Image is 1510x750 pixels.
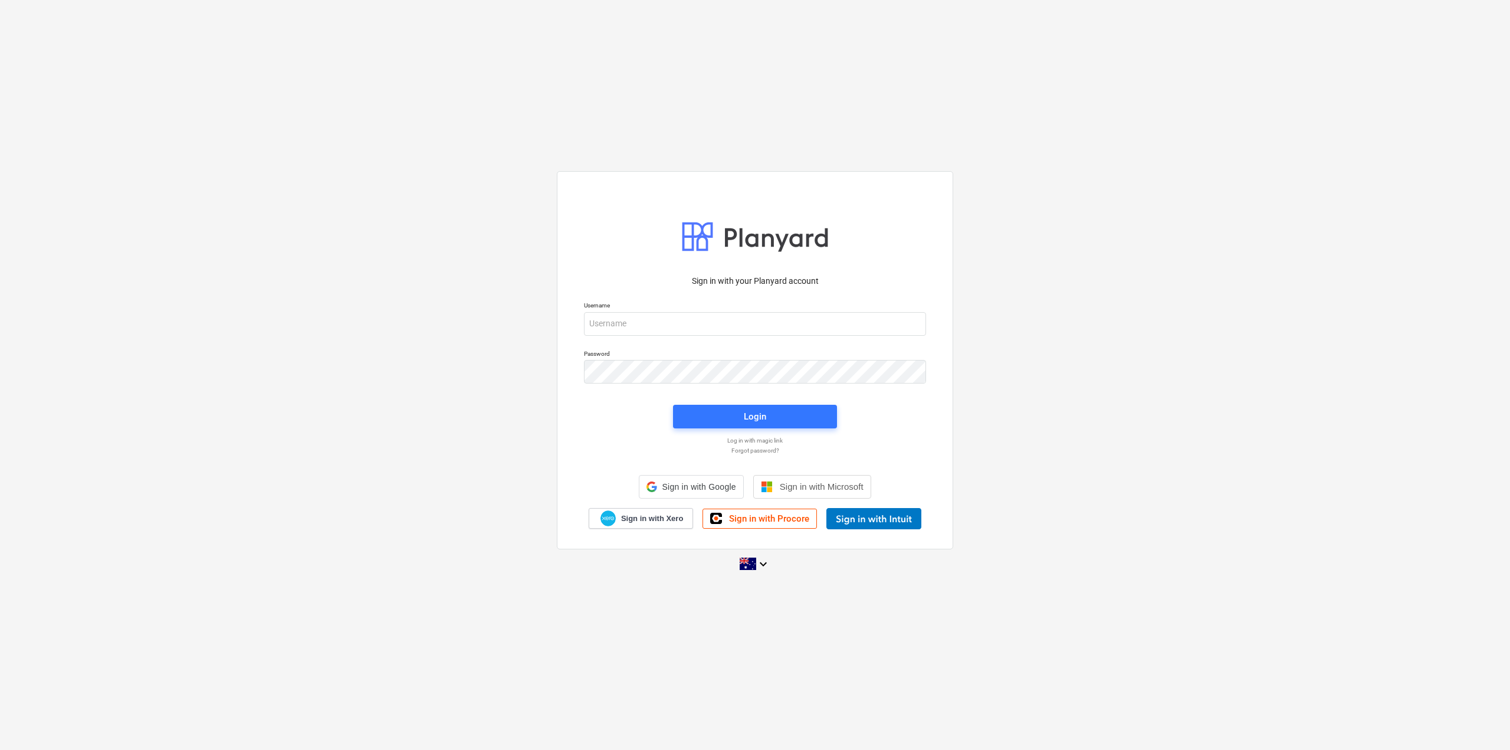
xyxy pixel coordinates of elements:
img: Xero logo [600,510,616,526]
i: keyboard_arrow_down [756,557,770,571]
span: Sign in with Xero [621,513,683,524]
p: Password [584,350,926,360]
span: Sign in with Procore [729,513,809,524]
input: Username [584,312,926,336]
img: Microsoft logo [761,481,773,493]
p: Sign in with your Planyard account [584,275,926,287]
div: Sign in with Google [639,475,743,499]
span: Sign in with Google [662,482,736,492]
a: Forgot password? [578,447,932,454]
a: Log in with magic link [578,437,932,444]
a: Sign in with Procore [703,509,817,529]
div: Login [744,409,766,424]
button: Login [673,405,837,428]
a: Sign in with Xero [589,508,694,529]
span: Sign in with Microsoft [780,482,864,492]
p: Username [584,302,926,312]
